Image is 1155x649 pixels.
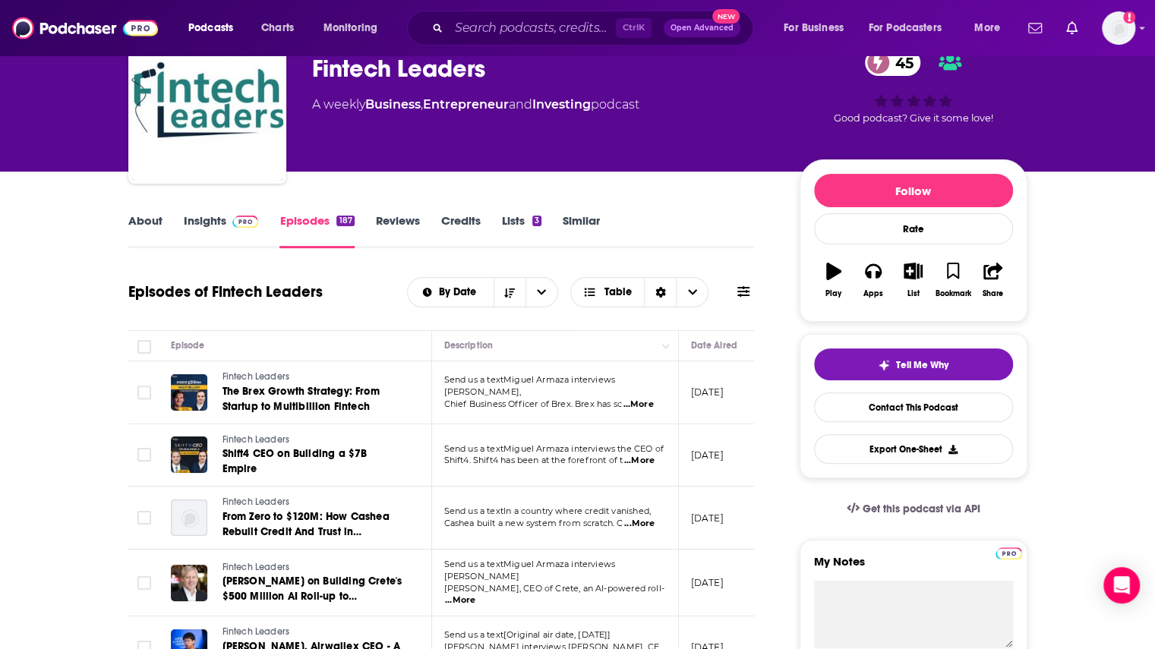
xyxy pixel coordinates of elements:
a: Pro website [996,545,1022,559]
button: Open AdvancedNew [664,19,740,37]
span: [PERSON_NAME] on Building Crete's $500 Million AI Roll-up to Modernize Accounting [222,575,402,618]
a: Similar [563,213,600,248]
span: By Date [439,287,481,298]
button: Play [814,253,854,307]
button: open menu [773,16,863,40]
h2: Choose View [570,277,709,307]
span: Send us a textMiguel Armaza interviews [PERSON_NAME], [444,374,616,397]
span: Logged in as cmand-s [1102,11,1135,45]
span: ...More [624,518,655,530]
div: List [907,289,920,298]
span: ...More [445,594,475,606]
a: Fintech Leaders [222,561,405,575]
span: Chief Business Officer of Brex. Brex has sc [444,399,622,409]
div: Description [444,336,493,354]
button: Apps [854,253,893,307]
a: Fintech Leaders [222,625,405,639]
span: Fintech Leaders [222,562,290,572]
svg: Add a profile image [1123,11,1135,24]
span: Send us a text[Original air date, [DATE]] [444,629,611,640]
img: User Profile [1102,11,1135,45]
a: Business [365,97,421,112]
a: Entrepreneur [423,97,509,112]
div: Play [825,289,841,298]
p: [DATE] [691,386,724,399]
span: For Podcasters [869,17,942,39]
div: Bookmark [935,289,970,298]
p: [DATE] [691,449,724,462]
span: Fintech Leaders [222,626,290,637]
div: Open Intercom Messenger [1103,567,1140,603]
a: Investing [532,97,591,112]
span: Ctrl K [616,18,652,38]
span: Toggle select row [137,448,151,462]
span: Open Advanced [671,24,734,32]
a: Lists3 [502,213,541,248]
span: Fintech Leaders [222,496,290,507]
a: Reviews [376,213,420,248]
button: open menu [859,16,964,40]
button: Share [973,253,1012,307]
span: Send us a textMiguel Armaza interviews [PERSON_NAME] [444,559,616,581]
span: Toggle select row [137,386,151,399]
div: Date Aired [691,336,737,354]
span: The Brex Growth Strategy: From Startup to Multibillion Fintech [222,385,380,413]
span: and [509,97,532,112]
span: , [421,97,423,112]
div: 45Good podcast? Give it some love! [800,39,1027,134]
img: Podchaser - Follow, Share and Rate Podcasts [12,14,158,43]
span: Get this podcast via API [862,503,980,515]
a: Charts [251,16,303,40]
span: Send us a textIn a country where credit vanished, [444,506,651,516]
img: tell me why sparkle [878,359,890,371]
div: Sort Direction [644,278,676,307]
button: List [893,253,933,307]
a: Fintech Leaders [222,496,405,509]
button: Follow [814,174,1013,207]
span: Shift4. Shift4 has been at the forefront of t [444,455,623,465]
a: About [128,213,163,248]
button: Export One-Sheet [814,434,1013,464]
a: The Brex Growth Strategy: From Startup to Multibillion Fintech [222,384,405,414]
span: 45 [880,49,921,76]
a: InsightsPodchaser Pro [184,213,259,248]
a: Shift4 CEO on Building a $7B Empire [222,446,405,477]
a: Credits [441,213,481,248]
button: Column Actions [657,337,675,355]
button: tell me why sparkleTell Me Why [814,348,1013,380]
label: My Notes [814,554,1013,581]
span: Fintech Leaders [222,434,290,445]
span: Toggle select row [137,576,151,590]
div: Share [983,289,1003,298]
img: Fintech Leaders [131,29,283,181]
h1: Episodes of Fintech Leaders [128,282,323,301]
input: Search podcasts, credits, & more... [449,16,616,40]
div: Episode [171,336,205,354]
span: [PERSON_NAME], CEO of Crete, an AI-powered roll- [444,583,664,594]
span: Toggle select row [137,511,151,525]
button: Bookmark [933,253,973,307]
span: Send us a textMiguel Armaza interviews the CEO of [444,443,664,454]
a: [PERSON_NAME] on Building Crete's $500 Million AI Roll-up to Modernize Accounting [222,574,405,604]
a: Contact This Podcast [814,392,1013,422]
span: ...More [623,399,653,411]
span: Table [604,287,632,298]
div: Apps [863,289,883,298]
span: More [974,17,1000,39]
span: Fintech Leaders [222,371,290,382]
button: open menu [178,16,253,40]
span: Good podcast? Give it some love! [834,112,993,124]
a: Show notifications dropdown [1060,15,1084,41]
a: Show notifications dropdown [1022,15,1048,41]
div: Search podcasts, credits, & more... [421,11,768,46]
div: 187 [336,216,354,226]
span: Podcasts [188,17,233,39]
button: Sort Direction [494,278,525,307]
span: Tell Me Why [896,359,948,371]
button: open menu [313,16,397,40]
p: [DATE] [691,576,724,589]
img: Podchaser Pro [996,547,1022,559]
button: open menu [964,16,1019,40]
span: Shift4 CEO on Building a $7B Empire [222,447,368,475]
